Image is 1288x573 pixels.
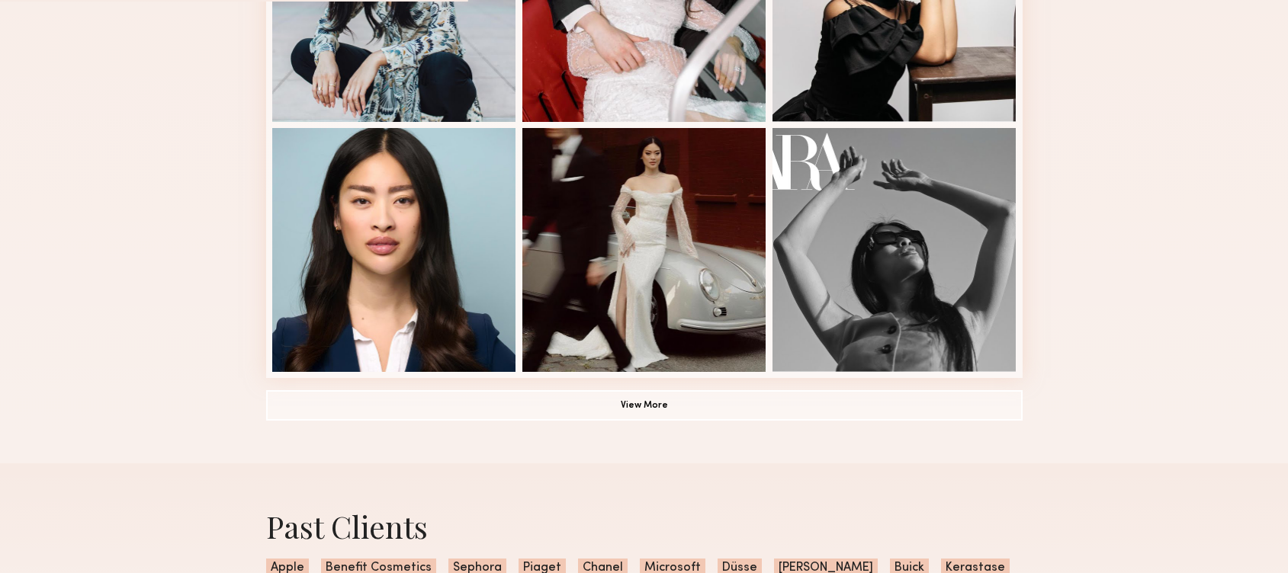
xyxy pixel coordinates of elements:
[266,506,1023,546] div: Past Clients
[266,390,1023,421] button: View More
